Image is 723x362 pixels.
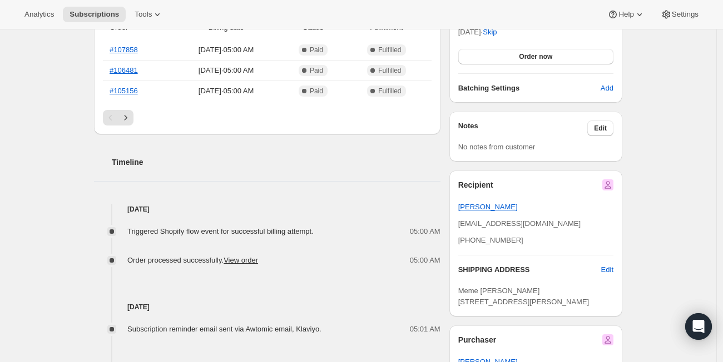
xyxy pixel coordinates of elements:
span: Meme [PERSON_NAME] [STREET_ADDRESS][PERSON_NAME] [458,286,590,306]
h3: Notes [458,120,588,136]
button: Order now [458,49,613,64]
span: [DATE] · 05:00 AM [174,86,278,97]
h3: SHIPPING ADDRESS [458,264,601,275]
span: Analytics [24,10,54,19]
span: [DATE] · 05:00 AM [174,44,278,56]
h4: [DATE] [94,301,440,313]
span: Fulfilled [378,46,401,54]
span: Order processed successfully. [127,256,258,264]
span: Help [618,10,633,19]
span: Paid [310,87,323,95]
button: Analytics [18,7,61,22]
button: Edit [595,261,620,279]
h4: [DATE] [94,204,440,215]
span: [DATE] · [458,28,497,36]
h2: Recipient [458,179,493,190]
div: Open Intercom Messenger [685,313,712,340]
button: Tools [128,7,170,22]
span: Subscriptions [70,10,119,19]
button: Skip [476,23,503,41]
h6: Batching Settings [458,83,601,94]
a: [PERSON_NAME] [458,203,518,211]
span: Triggered Shopify flow event for successful billing attempt. [127,227,314,235]
h2: Purchaser [458,334,496,345]
button: Subscriptions [63,7,126,22]
span: Skip [483,27,497,38]
span: 05:00 AM [410,255,440,266]
span: 05:01 AM [410,324,440,335]
button: Help [601,7,651,22]
button: Next [118,110,133,125]
a: #105156 [110,87,138,95]
span: Edit [594,124,607,133]
span: Fulfilled [378,66,401,75]
a: #106481 [110,66,138,74]
span: No notes from customer [458,143,536,151]
span: [PHONE_NUMBER] [458,236,523,244]
span: 05:00 AM [410,226,440,237]
span: Add [601,83,613,94]
button: Settings [654,7,705,22]
span: Paid [310,66,323,75]
h2: Timeline [112,157,440,168]
nav: Pagination [103,110,432,125]
button: Add [594,79,620,97]
span: Paid [310,46,323,54]
a: #107858 [110,46,138,54]
button: Edit [587,120,613,136]
span: Edit [601,264,613,275]
span: [DATE] · 05:00 AM [174,65,278,76]
span: Fulfilled [378,87,401,95]
span: Order now [519,52,552,61]
a: View order [224,256,258,264]
span: Subscription reminder email sent via Awtomic email, Klaviyo. [127,325,321,333]
span: Tools [135,10,152,19]
span: Settings [672,10,699,19]
span: [EMAIL_ADDRESS][DOMAIN_NAME] [458,219,581,228]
